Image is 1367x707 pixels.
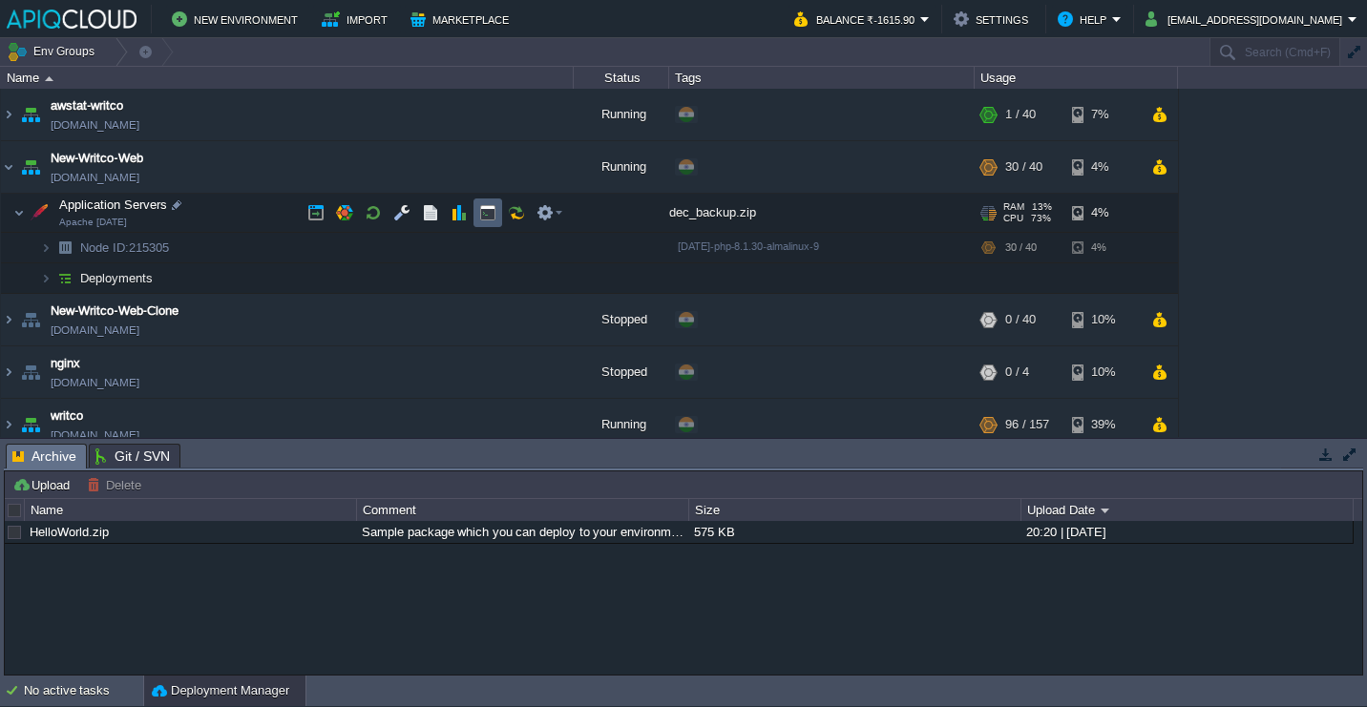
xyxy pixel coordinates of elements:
div: No active tasks [24,676,143,706]
img: AMDAwAAAACH5BAEAAAAALAAAAAABAAEAAAICRAEAOw== [13,194,25,232]
a: awstat-writco [51,96,123,115]
div: 0 / 4 [1005,346,1029,398]
div: Comment [358,499,688,521]
div: 0 / 40 [1005,294,1036,345]
img: AMDAwAAAACH5BAEAAAAALAAAAAABAAEAAAICRAEAOw== [17,89,44,140]
button: Marketplace [410,8,515,31]
button: Env Groups [7,38,101,65]
div: Tags [670,67,974,89]
img: AMDAwAAAACH5BAEAAAAALAAAAAABAAEAAAICRAEAOw== [40,263,52,293]
span: Node ID: [80,240,129,255]
button: Deployment Manager [152,681,289,700]
div: Size [690,499,1020,521]
div: dec_backup.zip [669,194,975,232]
div: 4% [1072,141,1134,193]
div: Status [575,67,668,89]
button: Settings [954,8,1034,31]
div: 1 / 40 [1005,89,1036,140]
div: 4% [1072,233,1134,262]
button: Balance ₹-1615.90 [794,8,920,31]
img: AMDAwAAAACH5BAEAAAAALAAAAAABAAEAAAICRAEAOw== [1,89,16,140]
button: Delete [87,476,147,493]
img: AMDAwAAAACH5BAEAAAAALAAAAAABAAEAAAICRAEAOw== [26,194,53,232]
a: nginx [51,354,80,373]
span: 73% [1031,213,1051,224]
div: Stopped [574,294,669,345]
a: [DOMAIN_NAME] [51,426,139,445]
span: 215305 [78,239,172,256]
img: AMDAwAAAACH5BAEAAAAALAAAAAABAAEAAAICRAEAOw== [40,233,52,262]
img: AMDAwAAAACH5BAEAAAAALAAAAAABAAEAAAICRAEAOw== [52,263,78,293]
div: Name [2,67,573,89]
img: AMDAwAAAACH5BAEAAAAALAAAAAABAAEAAAICRAEAOw== [17,346,44,398]
img: AMDAwAAAACH5BAEAAAAALAAAAAABAAEAAAICRAEAOw== [1,346,16,398]
a: [DOMAIN_NAME] [51,321,139,340]
a: Application ServersApache [DATE] [57,198,170,212]
img: AMDAwAAAACH5BAEAAAAALAAAAAABAAEAAAICRAEAOw== [1,399,16,450]
span: [DATE]-php-8.1.30-almalinux-9 [678,240,819,252]
button: Help [1058,8,1112,31]
div: Upload Date [1022,499,1353,521]
img: AMDAwAAAACH5BAEAAAAALAAAAAABAAEAAAICRAEAOw== [1,141,16,193]
button: Import [322,8,393,31]
a: writco [51,406,83,426]
div: Running [574,399,669,450]
div: 575 KB [689,521,1020,543]
div: 96 / 157 [1005,399,1049,450]
div: 20:20 | [DATE] [1021,521,1352,543]
img: AMDAwAAAACH5BAEAAAAALAAAAAABAAEAAAICRAEAOw== [52,233,78,262]
img: AMDAwAAAACH5BAEAAAAALAAAAAABAAEAAAICRAEAOw== [1,294,16,345]
span: Git / SVN [95,445,170,468]
img: AMDAwAAAACH5BAEAAAAALAAAAAABAAEAAAICRAEAOw== [17,294,44,345]
img: AMDAwAAAACH5BAEAAAAALAAAAAABAAEAAAICRAEAOw== [17,399,44,450]
div: Usage [976,67,1177,89]
span: 13% [1032,201,1052,213]
span: Archive [12,445,76,468]
div: 10% [1072,294,1134,345]
span: Application Servers [57,197,170,213]
a: New-Writco-Web-Clone [51,302,179,321]
span: RAM [1003,201,1024,213]
img: APIQCloud [7,10,137,29]
span: Apache [DATE] [59,217,127,228]
div: 7% [1072,89,1134,140]
a: [DOMAIN_NAME] [51,373,139,392]
button: [EMAIL_ADDRESS][DOMAIN_NAME] [1146,8,1348,31]
button: Upload [12,476,75,493]
div: 30 / 40 [1005,233,1037,262]
a: HelloWorld.zip [30,525,109,539]
a: Deployments [78,270,156,286]
span: CPU [1003,213,1023,224]
div: 4% [1072,194,1134,232]
div: Running [574,141,669,193]
div: 10% [1072,346,1134,398]
div: Stopped [574,346,669,398]
a: New-Writco-Web [51,149,143,168]
button: New Environment [172,8,304,31]
div: 30 / 40 [1005,141,1042,193]
a: [DOMAIN_NAME] [51,115,139,135]
div: 39% [1072,399,1134,450]
img: AMDAwAAAACH5BAEAAAAALAAAAAABAAEAAAICRAEAOw== [45,76,53,81]
div: Sample package which you can deploy to your environment. Feel free to delete and upload a package... [357,521,687,543]
div: Running [574,89,669,140]
a: [DOMAIN_NAME] [51,168,139,187]
div: Name [26,499,356,521]
a: Node ID:215305 [78,239,172,256]
img: AMDAwAAAACH5BAEAAAAALAAAAAABAAEAAAICRAEAOw== [17,141,44,193]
